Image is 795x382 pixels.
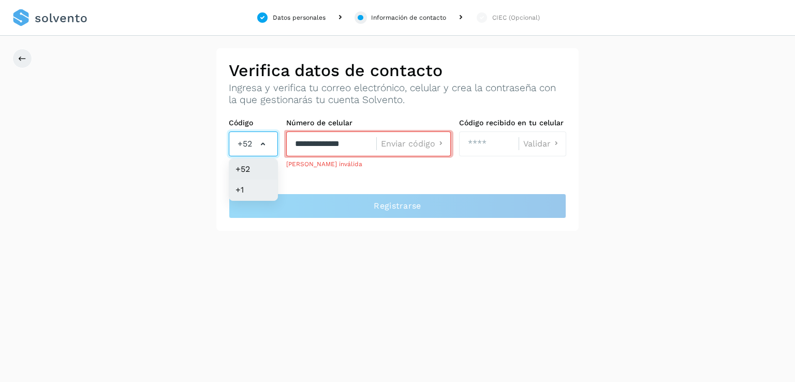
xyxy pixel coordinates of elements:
label: Número de celular [286,119,451,127]
div: CIEC (Opcional) [492,13,540,22]
button: Registrarse [229,194,566,218]
button: Validar [523,138,562,149]
label: Código recibido en tu celular [459,119,566,127]
span: Registrarse [374,200,421,212]
span: [PERSON_NAME] inválida [286,160,362,168]
h2: Verifica datos de contacto [229,61,566,80]
span: Enviar código [381,140,435,148]
span: +52 [238,138,252,150]
div: Datos personales [273,13,326,22]
span: Validar [523,140,551,148]
div: Información de contacto [371,13,446,22]
li: +1 [229,180,277,200]
li: +52 [229,159,277,180]
p: Ingresa y verifica tu correo electrónico, celular y crea la contraseña con la que gestionarás tu ... [229,82,566,106]
label: Código [229,119,278,127]
button: Enviar código [381,138,446,149]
